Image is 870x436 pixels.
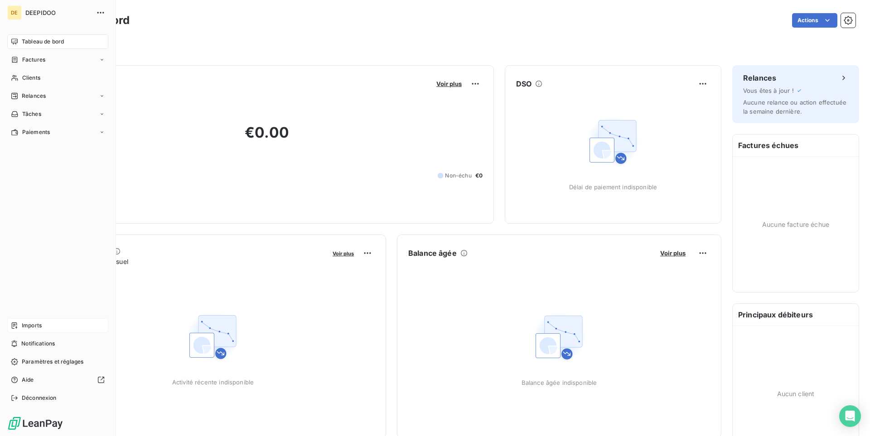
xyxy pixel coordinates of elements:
button: Voir plus [330,249,357,257]
span: Relances [22,92,46,100]
span: Aucune facture échue [762,220,829,229]
span: Notifications [21,340,55,348]
h2: €0.00 [51,124,483,151]
span: Aucune relance ou action effectuée la semaine dernière. [743,99,846,115]
span: €0 [475,172,483,180]
button: Actions [792,13,837,28]
span: Clients [22,74,40,82]
div: Open Intercom Messenger [839,405,861,427]
button: Voir plus [434,80,464,88]
span: Voir plus [436,80,462,87]
span: Factures [22,56,45,64]
span: Voir plus [333,250,354,257]
span: Voir plus [660,249,686,257]
span: Paramètres et réglages [22,358,83,366]
img: Empty state [184,308,242,366]
span: Balance âgée indisponible [522,379,597,386]
img: Empty state [530,308,588,366]
h6: Factures échues [733,134,859,156]
span: Vous êtes à jour ! [743,87,794,94]
button: Voir plus [657,249,688,257]
span: Déconnexion [22,394,57,402]
span: Activité récente indisponible [172,379,254,386]
div: DE [7,5,22,20]
span: DEEPIDOO [25,9,91,16]
span: Non-échu [445,172,471,180]
h6: DSO [516,78,532,89]
h6: Balance âgée [408,248,457,259]
span: Tableau de bord [22,38,64,46]
span: Aide [22,376,34,384]
span: Paiements [22,128,50,136]
span: Aucun client [777,389,815,398]
span: Imports [22,321,42,330]
span: Délai de paiement indisponible [569,183,657,191]
h6: Principaux débiteurs [733,304,859,326]
a: Aide [7,373,108,387]
img: Empty state [584,113,642,171]
img: Logo LeanPay [7,416,63,431]
h6: Relances [743,72,776,83]
span: Tâches [22,110,41,118]
span: Chiffre d'affaires mensuel [51,257,326,266]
